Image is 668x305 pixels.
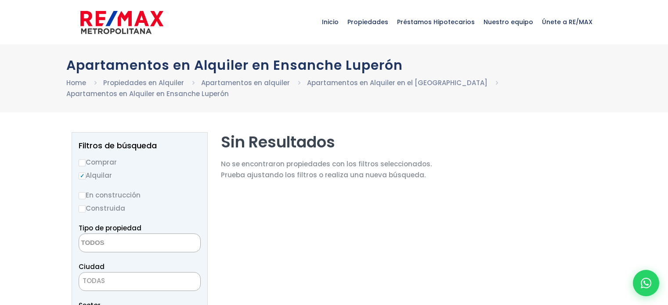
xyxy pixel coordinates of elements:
h2: Sin Resultados [221,132,432,152]
a: Propiedades en Alquiler [103,78,184,87]
p: No se encontraron propiedades con los filtros seleccionados. Prueba ajustando los filtros o reali... [221,158,432,180]
img: remax-metropolitana-logo [80,9,163,36]
h1: Apartamentos en Alquiler en Ensanche Luperón [66,57,602,73]
label: En construcción [79,190,201,201]
a: Home [66,78,86,87]
input: Construida [79,205,86,212]
span: Ciudad [79,262,105,271]
label: Construida [79,203,201,214]
a: Apartamentos en alquiler [201,78,290,87]
h2: Filtros de búsqueda [79,141,201,150]
label: Comprar [79,157,201,168]
span: TODAS [79,272,201,291]
textarea: Search [79,234,164,253]
input: Alquilar [79,172,86,179]
input: En construcción [79,192,86,199]
li: Apartamentos en Alquiler en Ensanche Luperón [66,88,229,99]
input: Comprar [79,159,86,166]
span: TODAS [83,276,105,285]
span: Propiedades [343,9,393,35]
span: Préstamos Hipotecarios [393,9,479,35]
span: Inicio [318,9,343,35]
span: Únete a RE/MAX [538,9,597,35]
a: Apartamentos en Alquiler en el [GEOGRAPHIC_DATA] [307,78,487,87]
span: TODAS [79,275,200,287]
span: Tipo de propiedad [79,223,141,233]
label: Alquilar [79,170,201,181]
span: Nuestro equipo [479,9,538,35]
